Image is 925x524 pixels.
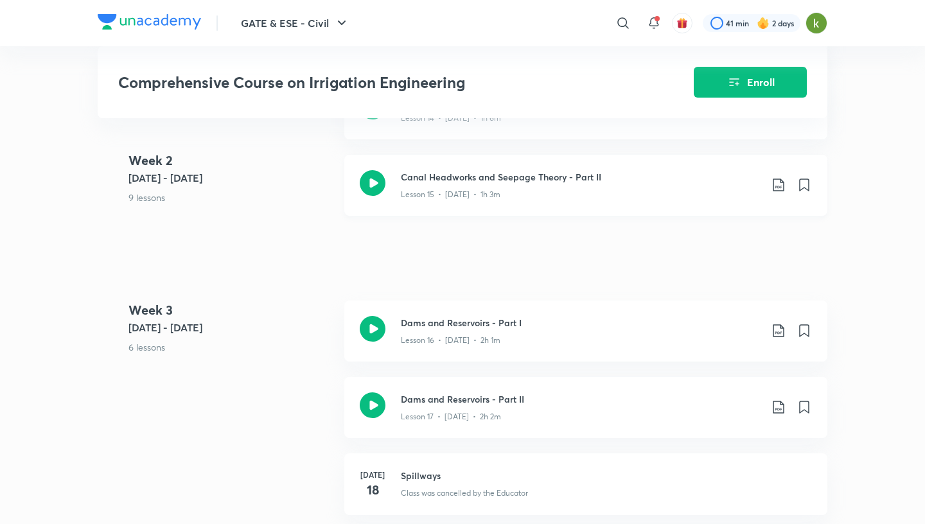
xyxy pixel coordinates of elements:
a: Company Logo [98,14,201,33]
h4: Week 2 [128,151,334,170]
p: Lesson 17 • [DATE] • 2h 2m [401,411,501,423]
h4: Week 3 [128,301,334,320]
h6: [DATE] [360,469,385,480]
h3: Comprehensive Course on Irrigation Engineering [118,73,621,92]
p: 6 lessons [128,340,334,354]
img: avatar [676,17,688,29]
p: 9 lessons [128,191,334,204]
a: Dams and Reservoirs - Part ILesson 16 • [DATE] • 2h 1m [344,301,827,377]
button: avatar [672,13,692,33]
img: streak [757,17,770,30]
h5: [DATE] - [DATE] [128,320,334,335]
h5: [DATE] - [DATE] [128,170,334,186]
img: Company Logo [98,14,201,30]
p: Lesson 15 • [DATE] • 1h 3m [401,189,500,200]
a: Dams and Reservoirs - Part IILesson 17 • [DATE] • 2h 2m [344,377,827,453]
p: Class was cancelled by the Educator [401,487,528,499]
img: Piyush raj [806,12,827,34]
h3: Spillways [401,469,812,482]
a: Canal Headworks and Seepage Theory - Part IILesson 15 • [DATE] • 1h 3m [344,155,827,231]
button: GATE & ESE - Civil [233,10,357,36]
h4: 18 [360,480,385,500]
h3: Dams and Reservoirs - Part II [401,392,761,406]
p: Lesson 16 • [DATE] • 2h 1m [401,335,500,346]
h3: Dams and Reservoirs - Part I [401,316,761,329]
button: Enroll [694,67,807,98]
h3: Canal Headworks and Seepage Theory - Part II [401,170,761,184]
